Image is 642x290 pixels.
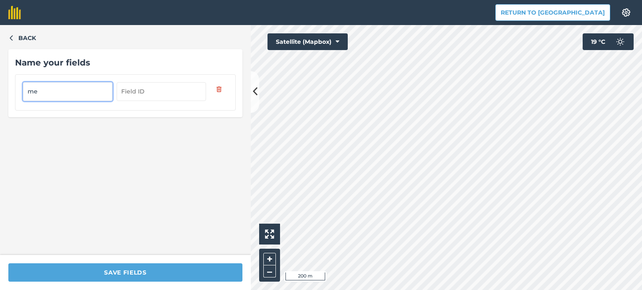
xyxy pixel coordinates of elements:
[621,8,631,17] img: A cog icon
[263,253,276,265] button: +
[495,4,610,21] button: Return to [GEOGRAPHIC_DATA]
[265,229,274,239] img: Four arrows, one pointing top left, one top right, one bottom right and the last bottom left
[263,265,276,277] button: –
[267,33,348,50] button: Satellite (Mapbox)
[15,56,236,69] div: Name your fields
[117,82,206,101] input: Field ID
[23,82,112,101] input: Field name
[18,33,36,43] span: Back
[583,33,634,50] button: 19 °C
[612,33,629,50] img: svg+xml;base64,PD94bWwgdmVyc2lvbj0iMS4wIiBlbmNvZGluZz0idXRmLTgiPz4KPCEtLSBHZW5lcmF0b3I6IEFkb2JlIE...
[591,33,605,50] span: 19 ° C
[8,263,242,282] button: Save fields
[8,33,36,43] button: Back
[8,6,21,19] img: fieldmargin Logo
